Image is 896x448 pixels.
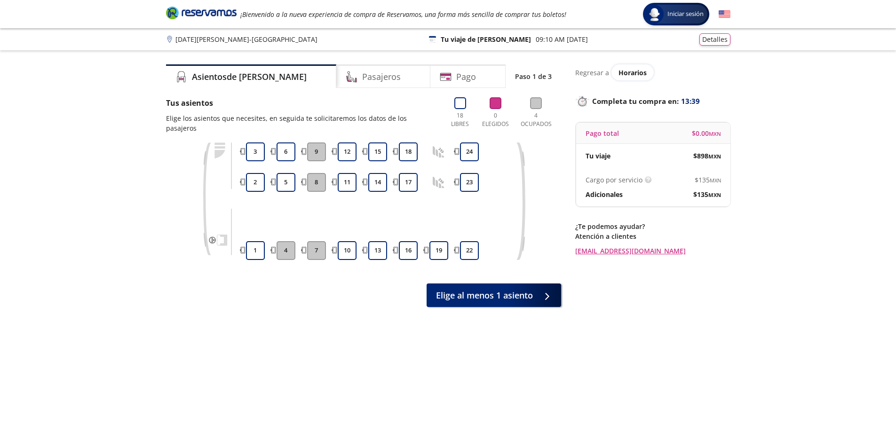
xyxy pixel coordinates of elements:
p: Tu viaje [586,151,611,161]
div: Regresar a ver horarios [575,64,730,80]
button: 7 [307,241,326,260]
span: Elige al menos 1 asiento [436,289,533,302]
p: Pago total [586,128,619,138]
span: $ 898 [693,151,721,161]
a: Brand Logo [166,6,237,23]
p: 09:10 AM [DATE] [536,34,588,44]
button: 10 [338,241,357,260]
i: Brand Logo [166,6,237,20]
p: Tu viaje de [PERSON_NAME] [441,34,531,44]
button: 9 [307,142,326,161]
button: 5 [277,173,295,192]
h4: Pago [456,71,476,83]
iframe: Messagebird Livechat Widget [841,393,887,439]
button: 1 [246,241,265,260]
p: Completa tu compra en : [575,94,730,108]
span: Horarios [618,68,647,77]
small: MXN [708,191,721,198]
button: 23 [460,173,479,192]
p: Tus asientos [166,97,438,109]
button: 4 [277,241,295,260]
small: MXN [709,130,721,137]
p: Adicionales [586,189,623,199]
p: 4 Ocupados [518,111,554,128]
button: 17 [399,173,418,192]
p: [DATE][PERSON_NAME] - [GEOGRAPHIC_DATA] [175,34,317,44]
button: Elige al menos 1 asiento [427,283,561,307]
button: 19 [429,241,448,260]
button: 6 [277,142,295,161]
button: 11 [338,173,357,192]
small: MXN [708,153,721,160]
span: Iniciar sesión [664,9,707,19]
p: 0 Elegidos [480,111,511,128]
h4: Asientos de [PERSON_NAME] [192,71,307,83]
p: 18 Libres [447,111,473,128]
p: Regresar a [575,68,609,78]
button: English [719,8,730,20]
button: 16 [399,241,418,260]
button: 3 [246,142,265,161]
button: 8 [307,173,326,192]
button: 15 [368,142,387,161]
p: Cargo por servicio [586,175,642,185]
button: 12 [338,142,357,161]
span: $ 0.00 [692,128,721,138]
p: Paso 1 de 3 [515,71,552,81]
em: ¡Bienvenido a la nueva experiencia de compra de Reservamos, una forma más sencilla de comprar tus... [240,10,566,19]
button: 18 [399,142,418,161]
button: 2 [246,173,265,192]
a: [EMAIL_ADDRESS][DOMAIN_NAME] [575,246,730,256]
p: Elige los asientos que necesites, en seguida te solicitaremos los datos de los pasajeros [166,113,438,133]
p: ¿Te podemos ayudar? [575,221,730,231]
button: Detalles [699,33,730,46]
h4: Pasajeros [362,71,401,83]
button: 14 [368,173,387,192]
p: Atención a clientes [575,231,730,241]
small: MXN [710,177,721,184]
span: 13:39 [681,96,700,107]
button: 13 [368,241,387,260]
button: 22 [460,241,479,260]
span: $ 135 [695,175,721,185]
button: 24 [460,142,479,161]
span: $ 135 [693,189,721,199]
